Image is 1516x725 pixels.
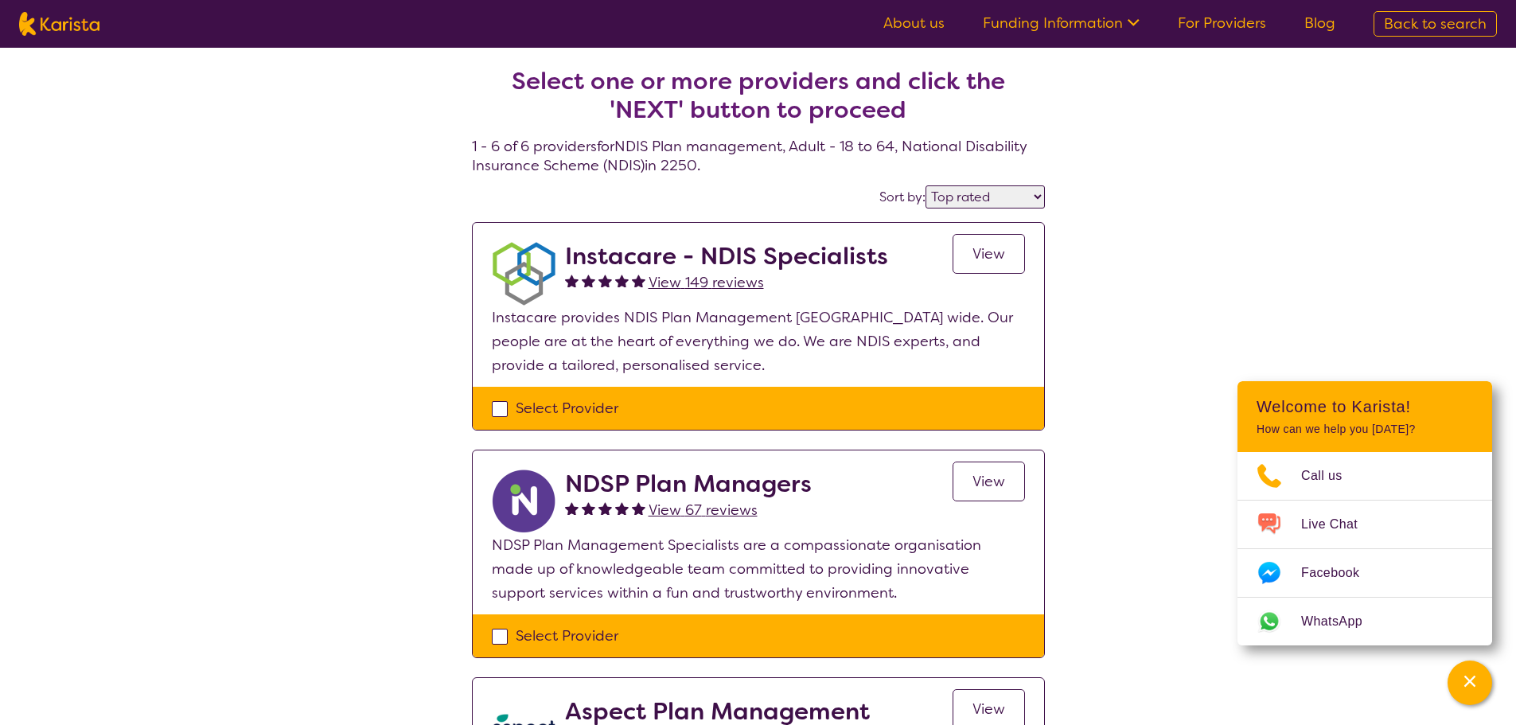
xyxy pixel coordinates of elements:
[1257,397,1473,416] h2: Welcome to Karista!
[582,501,595,515] img: fullstar
[1374,11,1497,37] a: Back to search
[1384,14,1487,33] span: Back to search
[565,242,888,271] h2: Instacare - NDIS Specialists
[883,14,945,33] a: About us
[615,501,629,515] img: fullstar
[972,700,1005,719] span: View
[879,189,926,205] label: Sort by:
[491,67,1026,124] h2: Select one or more providers and click the 'NEXT' button to proceed
[492,306,1025,377] p: Instacare provides NDIS Plan Management [GEOGRAPHIC_DATA] wide. Our people are at the heart of ev...
[1301,610,1382,633] span: WhatsApp
[1237,452,1492,645] ul: Choose channel
[1448,661,1492,705] button: Channel Menu
[972,472,1005,491] span: View
[19,12,99,36] img: Karista logo
[1178,14,1266,33] a: For Providers
[565,470,812,498] h2: NDSP Plan Managers
[492,533,1025,605] p: NDSP Plan Management Specialists are a compassionate organisation made up of knowledgeable team c...
[1301,464,1362,488] span: Call us
[582,274,595,287] img: fullstar
[615,274,629,287] img: fullstar
[1237,598,1492,645] a: Web link opens in a new tab.
[1304,14,1335,33] a: Blog
[598,501,612,515] img: fullstar
[632,274,645,287] img: fullstar
[565,274,579,287] img: fullstar
[632,501,645,515] img: fullstar
[598,274,612,287] img: fullstar
[1237,381,1492,645] div: Channel Menu
[472,29,1045,175] h4: 1 - 6 of 6 providers for NDIS Plan management , Adult - 18 to 64 , National Disability Insurance ...
[565,501,579,515] img: fullstar
[649,273,764,292] span: View 149 reviews
[983,14,1140,33] a: Funding Information
[1301,513,1377,536] span: Live Chat
[953,462,1025,501] a: View
[492,242,555,306] img: obkhna0zu27zdd4ubuus.png
[953,234,1025,274] a: View
[972,244,1005,263] span: View
[649,501,758,520] span: View 67 reviews
[492,470,555,533] img: ryxpuxvt8mh1enfatjpo.png
[649,498,758,522] a: View 67 reviews
[649,271,764,294] a: View 149 reviews
[1257,423,1473,436] p: How can we help you [DATE]?
[1301,561,1378,585] span: Facebook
